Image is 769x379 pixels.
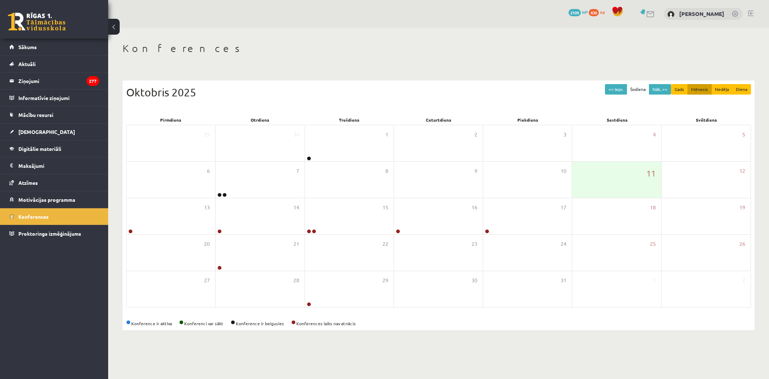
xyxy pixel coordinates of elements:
span: 10 [561,167,566,175]
a: Maksājumi [9,157,99,174]
a: Digitālie materiāli [9,140,99,157]
span: 1 [385,131,388,139]
a: Ziņojumi277 [9,73,99,89]
h1: Konferences [123,42,755,55]
legend: Maksājumi [18,157,99,174]
a: Sākums [9,39,99,55]
a: 2109 mP [569,9,588,15]
button: Mēnesis [688,84,712,95]
span: 17 [561,204,566,212]
button: Šodiena [627,84,649,95]
button: Diena [732,84,751,95]
span: 19 [739,204,745,212]
span: 20 [204,240,210,248]
button: Nedēļa [711,84,733,95]
a: Motivācijas programma [9,191,99,208]
div: Piekdiena [483,115,573,125]
div: Ceturtdiena [394,115,483,125]
button: Nāk. >> [649,84,671,95]
span: xp [600,9,605,15]
span: 26 [739,240,745,248]
span: 1 [653,276,656,284]
i: 277 [87,76,99,86]
div: Otrdiena [216,115,305,125]
a: Atzīmes [9,174,99,191]
span: 16 [472,204,477,212]
span: 4 [653,131,656,139]
a: Aktuāli [9,56,99,72]
span: 28 [293,276,299,284]
a: Proktoringa izmēģinājums [9,225,99,242]
span: 5 [742,131,745,139]
span: 23 [472,240,477,248]
a: Informatīvie ziņojumi [9,90,99,106]
a: Rīgas 1. Tālmācības vidusskola [8,13,66,31]
span: 22 [383,240,388,248]
div: Trešdiena [305,115,394,125]
div: Pirmdiena [126,115,216,125]
span: mP [582,9,588,15]
span: 430 [589,9,599,16]
button: Gads [671,84,688,95]
a: [DEMOGRAPHIC_DATA] [9,123,99,140]
legend: Informatīvie ziņojumi [18,90,99,106]
div: Svētdiena [662,115,751,125]
span: [DEMOGRAPHIC_DATA] [18,128,75,135]
span: 11 [646,167,656,179]
div: Konference ir aktīva Konferenci var sākt Konference ir beigusies Konferences laiks nav atnācis [126,320,751,327]
span: 12 [739,167,745,175]
span: Sākums [18,44,37,50]
span: 2 [474,131,477,139]
span: 29 [204,131,210,139]
a: [PERSON_NAME] [679,10,724,17]
span: 29 [383,276,388,284]
span: 9 [474,167,477,175]
span: Mācību resursi [18,112,53,118]
span: 27 [204,276,210,284]
span: 8 [385,167,388,175]
span: 14 [293,204,299,212]
span: 2 [742,276,745,284]
span: Proktoringa izmēģinājums [18,230,81,237]
img: Līga Zandberga [667,11,675,18]
span: 21 [293,240,299,248]
span: 13 [204,204,210,212]
span: Motivācijas programma [18,196,75,203]
span: 25 [650,240,656,248]
span: Digitālie materiāli [18,145,61,152]
span: 2109 [569,9,581,16]
span: 30 [293,131,299,139]
button: << Iepr. [605,84,627,95]
a: Konferences [9,208,99,225]
div: Oktobris 2025 [126,84,751,100]
a: 430 xp [589,9,608,15]
a: Mācību resursi [9,106,99,123]
span: Aktuāli [18,61,36,67]
span: Konferences [18,213,49,220]
span: Atzīmes [18,179,38,186]
span: 7 [296,167,299,175]
span: 3 [564,131,566,139]
div: Sestdiena [573,115,662,125]
span: 6 [207,167,210,175]
span: 18 [650,204,656,212]
span: 31 [561,276,566,284]
span: 15 [383,204,388,212]
legend: Ziņojumi [18,73,99,89]
span: 30 [472,276,477,284]
span: 24 [561,240,566,248]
